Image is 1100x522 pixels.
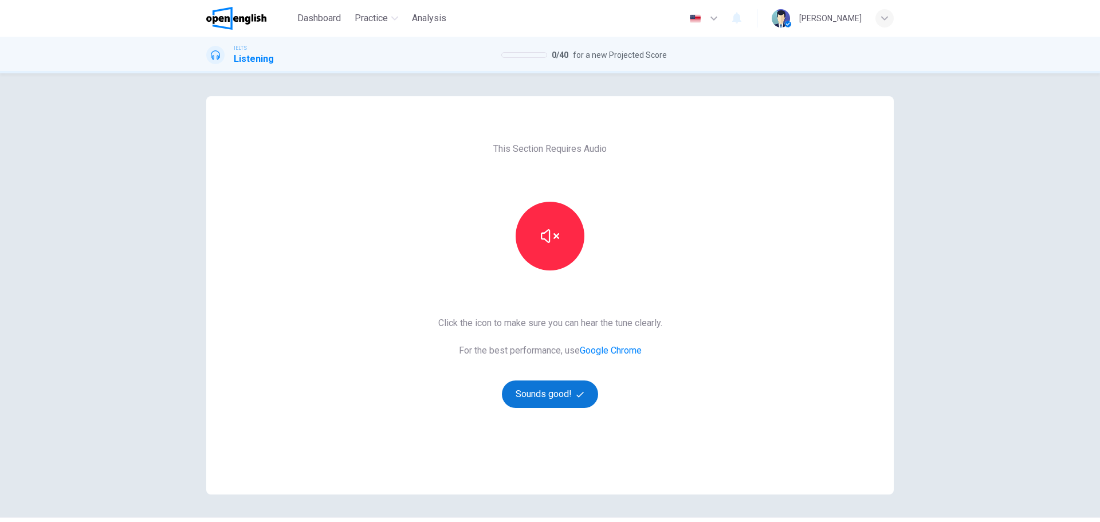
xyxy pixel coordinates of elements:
[412,11,446,25] span: Analysis
[438,344,662,358] span: For the best performance, use
[573,48,667,62] span: for a new Projected Score
[799,11,862,25] div: [PERSON_NAME]
[502,380,598,408] button: Sounds good!
[297,11,341,25] span: Dashboard
[580,345,642,356] a: Google Chrome
[234,44,247,52] span: IELTS
[350,8,403,29] button: Practice
[552,48,568,62] span: 0 / 40
[206,7,293,30] a: OpenEnglish logo
[407,8,451,29] button: Analysis
[234,52,274,66] h1: Listening
[438,316,662,330] span: Click the icon to make sure you can hear the tune clearly.
[206,7,266,30] img: OpenEnglish logo
[355,11,388,25] span: Practice
[293,8,345,29] button: Dashboard
[493,142,607,156] span: This Section Requires Audio
[772,9,790,28] img: Profile picture
[688,14,702,23] img: en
